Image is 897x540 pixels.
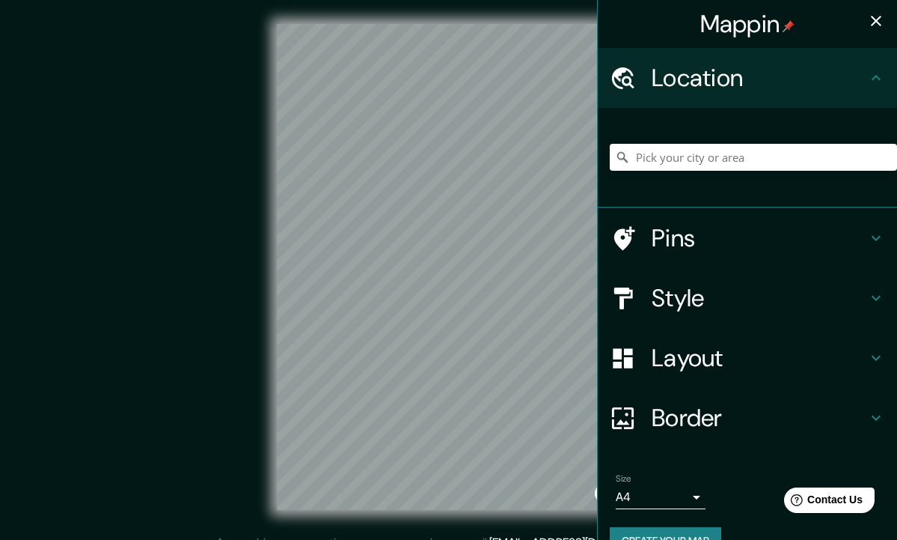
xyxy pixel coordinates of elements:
h4: Pins [652,223,867,253]
iframe: Help widget launcher [764,482,881,524]
h4: Mappin [700,9,795,39]
h4: Border [652,403,867,433]
div: Location [598,48,897,108]
h4: Style [652,283,867,313]
img: pin-icon.png [783,20,795,32]
button: Toggle attribution [595,485,613,503]
div: Pins [598,208,897,268]
input: Pick your city or area [610,144,897,171]
div: A4 [616,485,705,509]
div: Layout [598,328,897,388]
div: Border [598,388,897,448]
div: Style [598,268,897,328]
h4: Location [652,63,867,93]
label: Size [616,473,631,485]
canvas: Map [277,24,620,510]
h4: Layout [652,343,867,373]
